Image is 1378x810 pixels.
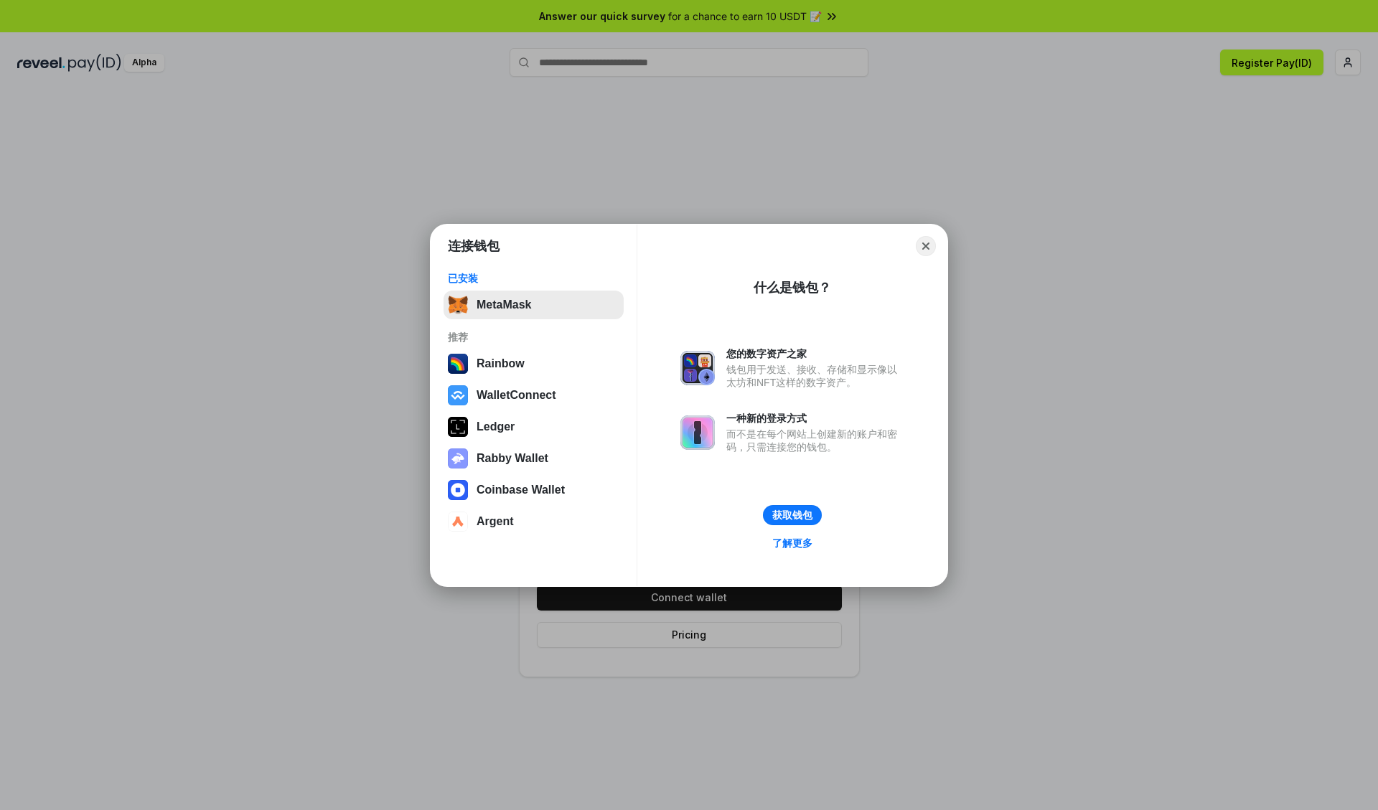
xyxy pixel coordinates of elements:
[448,512,468,532] img: svg+xml,%3Csvg%20width%3D%2228%22%20height%3D%2228%22%20viewBox%3D%220%200%2028%2028%22%20fill%3D...
[477,298,531,311] div: MetaMask
[444,349,624,378] button: Rainbow
[448,331,619,344] div: 推荐
[726,363,904,389] div: 钱包用于发送、接收、存储和显示像以太坊和NFT这样的数字资产。
[477,515,514,528] div: Argent
[444,507,624,536] button: Argent
[448,354,468,374] img: svg+xml,%3Csvg%20width%3D%22120%22%20height%3D%22120%22%20viewBox%3D%220%200%20120%20120%22%20fil...
[763,505,822,525] button: 获取钱包
[444,476,624,504] button: Coinbase Wallet
[477,420,515,433] div: Ledger
[680,351,715,385] img: svg+xml,%3Csvg%20xmlns%3D%22http%3A%2F%2Fwww.w3.org%2F2000%2Fsvg%22%20fill%3D%22none%22%20viewBox...
[448,385,468,405] img: svg+xml,%3Csvg%20width%3D%2228%22%20height%3D%2228%22%20viewBox%3D%220%200%2028%2028%22%20fill%3D...
[448,295,468,315] img: svg+xml,%3Csvg%20fill%3D%22none%22%20height%3D%2233%22%20viewBox%3D%220%200%2035%2033%22%20width%...
[477,452,548,465] div: Rabby Wallet
[477,389,556,402] div: WalletConnect
[444,291,624,319] button: MetaMask
[916,236,936,256] button: Close
[448,237,500,255] h1: 连接钱包
[448,272,619,285] div: 已安装
[448,448,468,468] img: svg+xml,%3Csvg%20xmlns%3D%22http%3A%2F%2Fwww.w3.org%2F2000%2Fsvg%22%20fill%3D%22none%22%20viewBox...
[444,413,624,441] button: Ledger
[726,347,904,360] div: 您的数字资产之家
[754,279,831,296] div: 什么是钱包？
[772,537,812,550] div: 了解更多
[477,484,565,496] div: Coinbase Wallet
[772,509,812,522] div: 获取钱包
[726,428,904,453] div: 而不是在每个网站上创建新的账户和密码，只需连接您的钱包。
[477,357,525,370] div: Rainbow
[444,444,624,473] button: Rabby Wallet
[444,381,624,410] button: WalletConnect
[764,534,821,552] a: 了解更多
[448,417,468,437] img: svg+xml,%3Csvg%20xmlns%3D%22http%3A%2F%2Fwww.w3.org%2F2000%2Fsvg%22%20width%3D%2228%22%20height%3...
[448,480,468,500] img: svg+xml,%3Csvg%20width%3D%2228%22%20height%3D%2228%22%20viewBox%3D%220%200%2028%2028%22%20fill%3D...
[680,415,715,450] img: svg+xml,%3Csvg%20xmlns%3D%22http%3A%2F%2Fwww.w3.org%2F2000%2Fsvg%22%20fill%3D%22none%22%20viewBox...
[726,412,904,425] div: 一种新的登录方式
